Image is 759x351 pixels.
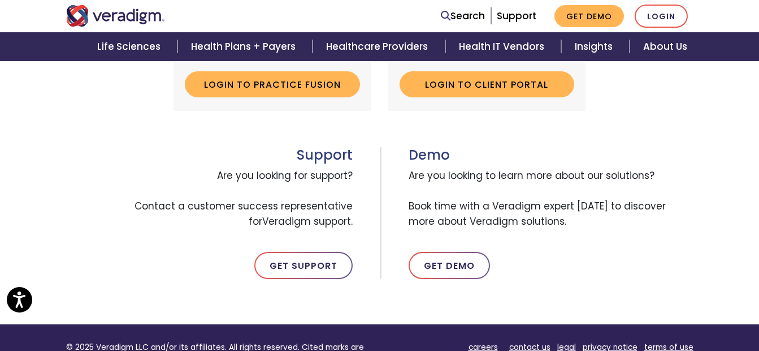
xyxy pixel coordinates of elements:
[185,71,360,97] a: Login to Practice Fusion
[409,164,693,234] span: Are you looking to learn more about our solutions? Book time with a Veradigm expert [DATE] to dis...
[400,71,575,97] a: Login to Client Portal
[313,32,445,61] a: Healthcare Providers
[84,32,177,61] a: Life Sciences
[66,5,165,27] img: Veradigm logo
[66,147,353,164] h3: Support
[409,147,693,164] h3: Demo
[497,9,536,23] a: Support
[561,32,630,61] a: Insights
[554,5,624,27] a: Get Demo
[409,252,490,279] a: Get Demo
[254,252,353,279] a: Get Support
[635,5,688,28] a: Login
[441,8,485,24] a: Search
[66,164,353,234] span: Are you looking for support? Contact a customer success representative for
[630,32,701,61] a: About Us
[445,32,561,61] a: Health IT Vendors
[262,215,353,228] span: Veradigm support.
[177,32,313,61] a: Health Plans + Payers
